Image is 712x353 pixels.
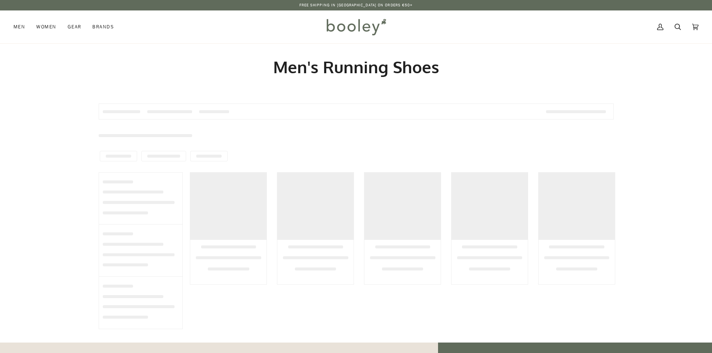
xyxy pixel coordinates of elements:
[31,10,62,43] a: Women
[299,2,413,8] p: Free Shipping in [GEOGRAPHIC_DATA] on Orders €50+
[323,16,389,38] img: Booley
[87,10,120,43] a: Brands
[36,23,56,31] span: Women
[68,23,81,31] span: Gear
[92,23,114,31] span: Brands
[99,57,614,77] h1: Men's Running Shoes
[13,23,25,31] span: Men
[13,10,31,43] a: Men
[62,10,87,43] a: Gear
